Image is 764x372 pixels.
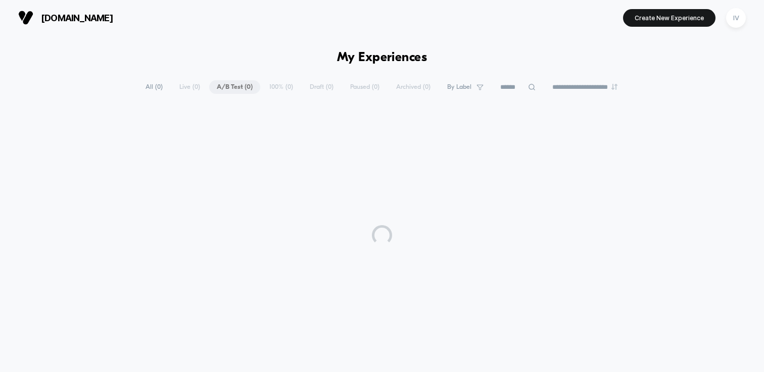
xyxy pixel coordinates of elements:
[447,83,471,91] span: By Label
[41,13,113,23] span: [DOMAIN_NAME]
[726,8,746,28] div: IV
[15,10,116,26] button: [DOMAIN_NAME]
[723,8,749,28] button: IV
[337,50,427,65] h1: My Experiences
[18,10,33,25] img: Visually logo
[623,9,715,27] button: Create New Experience
[138,80,170,94] span: All ( 0 )
[611,84,617,90] img: end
